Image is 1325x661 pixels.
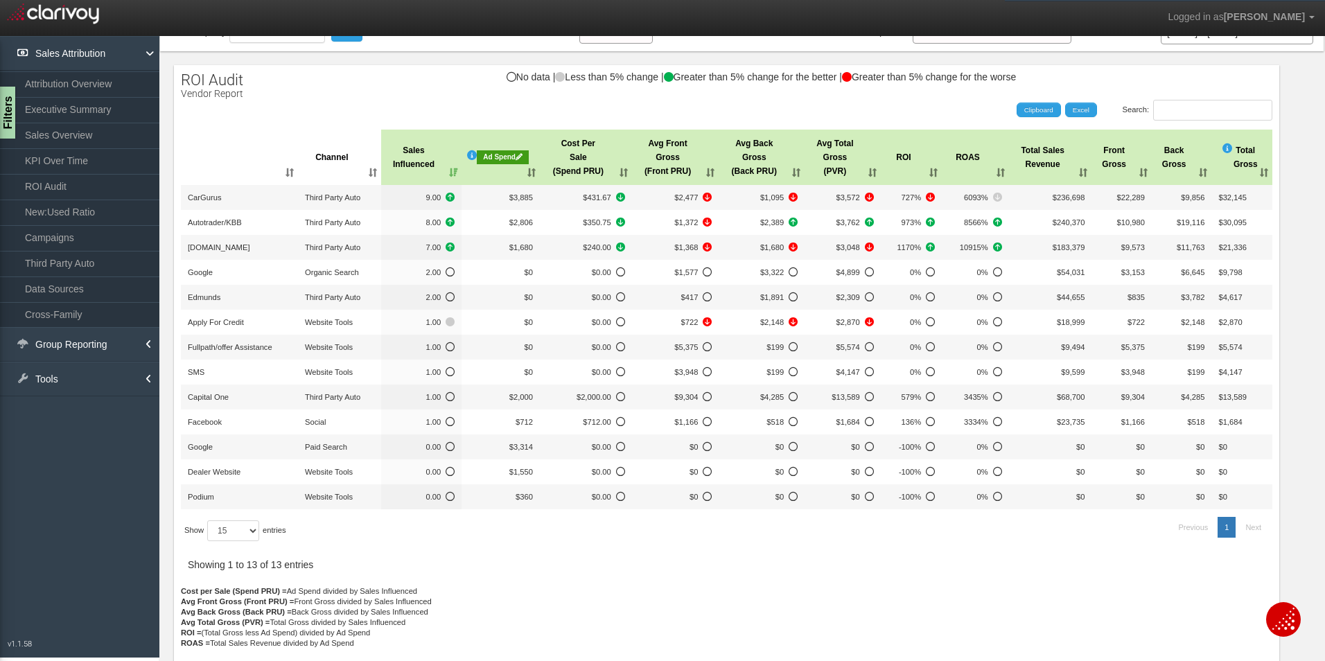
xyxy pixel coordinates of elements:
span: $2,148 [1181,318,1204,326]
strong: ROI = [181,628,202,637]
strong: Cost per Sale (Spend PRU) = [181,587,287,595]
th: : activate to sort column ascending [181,130,298,185]
th: ROI: activate to sort column ascending [881,130,942,185]
span: No Data to compare [547,365,625,379]
span: No Data to compare% [949,365,1002,379]
span: Third Party Auto [305,218,360,227]
span: $360 [516,493,533,501]
span: No Data to compare [639,265,712,279]
label: Show entries [184,520,286,541]
span: Dealer Website [188,468,240,476]
span: Website Tools [305,468,353,476]
span: No Data to compare [639,490,712,504]
span: +1015 [811,215,874,229]
span: Third Party Auto [305,243,360,252]
span: $54,031 [1057,268,1085,276]
th: Sales Influenced: activate to sort column ascending [381,130,462,185]
span: Fullpath/offer Assistance [188,343,272,351]
span: $2,870 [1218,318,1242,326]
span: Third Party Auto [305,393,360,401]
span: No Data to compare% [949,490,1002,504]
p: [DATE] [DATE] [1167,28,1307,37]
span: No Data to compare [811,465,874,479]
span: No Data to compare% [888,315,936,329]
span: CarGurus [188,193,222,202]
span: No Data to compare [388,365,455,379]
span: No Data to compare% [888,365,936,379]
span: No Data to compare [388,290,455,304]
span: No Data to compare [726,390,798,404]
span: Paid Search [305,443,347,451]
span: $0 [1196,468,1204,476]
span: No Data to compare% [949,465,1002,479]
span: No Data to compare [726,440,798,454]
span: $9,798 [1218,268,1242,276]
span: Website Tools [305,343,353,351]
span: +2855% [949,215,1002,229]
span: +1.00 [388,215,455,229]
span: $68,700 [1057,393,1085,401]
span: $0 [1218,468,1227,476]
span: -270 [726,191,798,204]
span: No Data to compare [547,440,625,454]
span: Google [188,443,213,451]
a: 1 [1218,517,1236,538]
span: [PERSON_NAME] [1224,11,1305,22]
span: $44,655 [1057,293,1085,301]
span: -3233 [811,191,874,204]
span: +3.00 [388,240,455,254]
span: No Data to compare [639,415,712,429]
span: +3.00 [388,191,455,204]
span: No Data to compare% [949,290,1002,304]
span: No Data to compare [811,440,874,454]
span: No Data to compare [547,490,625,504]
span: $23,735 [1057,418,1085,426]
span: $19,116 [1177,218,1204,227]
span: $0 [1196,493,1204,501]
span: $9,494 [1061,343,1085,351]
span: $0 [1136,443,1144,451]
span: $1,550 [509,468,533,476]
span: No Data to compare [811,415,874,429]
span: No Data to compare% [888,390,936,404]
span: $3,782 [1181,293,1204,301]
span: $0 [1136,493,1144,501]
span: -224% [888,191,936,204]
span: No Data to compare% [949,415,1002,429]
th: BackGross: activate to sort column ascending [1152,130,1211,185]
span: $9,856 [1181,193,1204,202]
span: $236,698 [1053,193,1085,202]
span: No Data to compare% [949,265,1002,279]
th: FrontGross: activate to sort column ascending [1091,130,1151,185]
span: $3,948 [1121,368,1145,376]
span: $32,145 [1218,193,1246,202]
span: $1,680 [509,243,533,252]
span: $6,645 [1181,268,1204,276]
span: No Data to compare [639,365,712,379]
a: Previous [1172,517,1216,538]
span: -2963 [639,191,712,204]
span: No Data to compare [639,290,712,304]
span: $0 [524,318,532,326]
span: $4,617 [1218,293,1242,301]
th: Avg BackGross (Back PRU): activate to sort column ascending [719,130,805,185]
span: +1256 [726,215,798,229]
span: $518 [1188,418,1205,426]
span: -285.00 [547,240,625,254]
span: [DOMAIN_NAME] [188,243,250,252]
span: No Data to compare [547,465,625,479]
div: Showing 1 to 13 of 13 entries [181,554,320,581]
span: -1852 [639,315,712,329]
span: Logged in as [1168,11,1223,22]
span: $0 [524,368,532,376]
span: $199 [1188,343,1205,351]
span: Third Party Auto [305,293,360,301]
span: -72% [949,191,1002,204]
span: No Data to compare [811,265,874,279]
span: $1,684 [1218,418,1242,426]
span: $2,806 [509,218,533,227]
th: ROAS: activate to sort column ascending [942,130,1009,185]
span: -215.83 [547,191,625,204]
span: No Data to compare [811,340,874,354]
span: $0 [1136,468,1144,476]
